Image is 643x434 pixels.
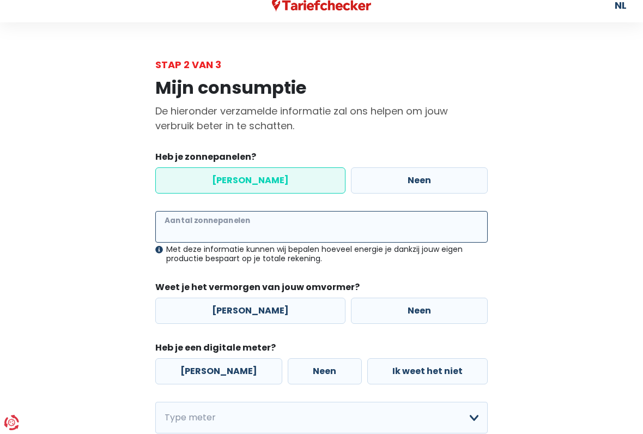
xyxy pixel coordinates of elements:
div: Met deze informatie kunnen wij bepalen hoeveel energie je dankzij jouw eigen productie bespaart o... [155,245,488,263]
p: De hieronder verzamelde informatie zal ons helpen om jouw verbruik beter in te schatten. [155,104,488,133]
label: Neen [351,167,488,194]
label: Ik weet het niet [367,358,488,384]
legend: Weet je het vermorgen van jouw omvormer? [155,281,488,298]
h1: Mijn consumptie [155,77,488,98]
label: Neen [351,298,488,324]
label: [PERSON_NAME] [155,298,345,324]
label: [PERSON_NAME] [155,358,282,384]
legend: Heb je zonnepanelen? [155,150,488,167]
div: Stap 2 van 3 [155,57,488,72]
label: Neen [288,358,361,384]
legend: Heb je een digitale meter? [155,341,488,358]
label: [PERSON_NAME] [155,167,345,194]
